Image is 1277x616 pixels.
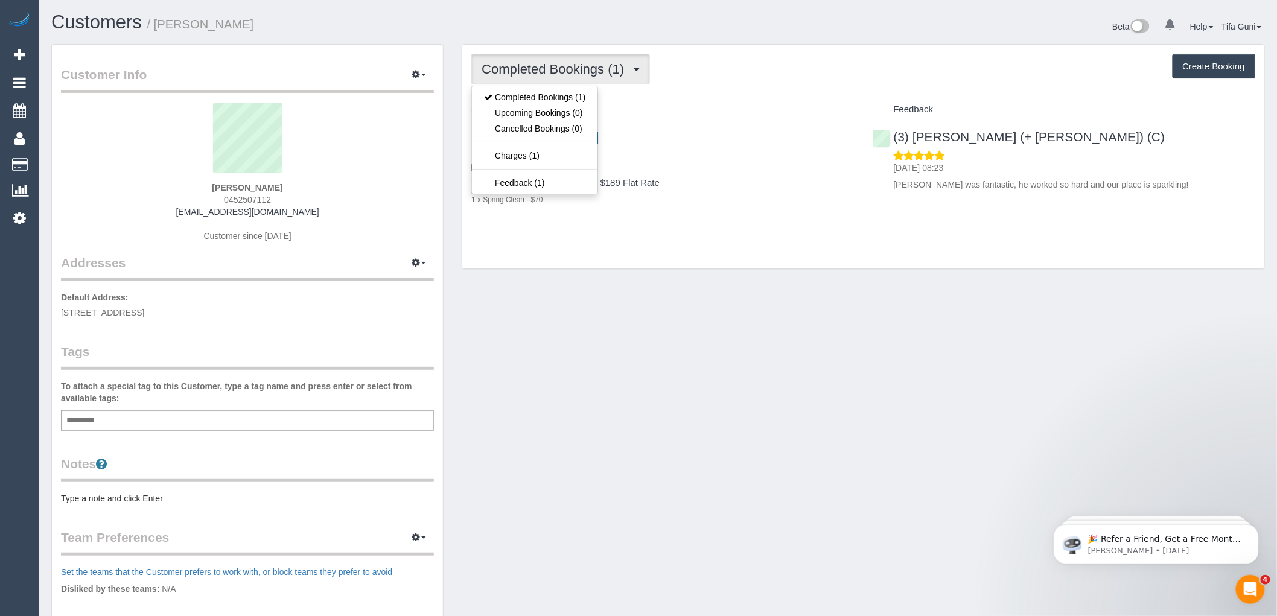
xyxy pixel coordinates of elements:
[471,195,543,204] small: 1 x Spring Clean - $70
[1130,19,1150,35] img: New interface
[472,105,597,121] a: Upcoming Bookings (0)
[61,455,434,482] legend: Notes
[204,231,291,241] span: Customer since [DATE]
[471,104,854,115] h4: Service
[894,179,1255,191] p: [PERSON_NAME] was fantastic, he worked so hard and our place is sparkling!
[472,89,597,105] a: Completed Bookings (1)
[873,130,1165,144] a: (3) [PERSON_NAME] (+ [PERSON_NAME]) (C)
[61,567,392,577] a: Set the teams that the Customer prefers to work with, or block teams they prefer to avoid
[1236,575,1265,604] iframe: Intercom live chat
[7,12,31,29] img: Automaid Logo
[51,11,142,33] a: Customers
[1190,22,1214,31] a: Help
[61,66,434,93] legend: Customer Info
[61,343,434,370] legend: Tags
[162,584,176,594] span: N/A
[61,308,144,317] span: [STREET_ADDRESS]
[472,121,597,136] a: Cancelled Bookings (0)
[894,162,1255,174] p: [DATE] 08:23
[61,583,159,595] label: Disliked by these teams:
[1173,54,1255,79] button: Create Booking
[212,183,282,192] strong: [PERSON_NAME]
[61,380,434,404] label: To attach a special tag to this Customer, type a tag name and press enter or select from availabl...
[147,17,254,31] small: / [PERSON_NAME]
[472,175,597,191] a: Feedback (1)
[1112,22,1150,31] a: Beta
[1222,22,1262,31] a: Tifa Guni
[471,178,854,188] h4: Two Bedroom Home Cleaning - $189 Flat Rate
[1036,499,1277,583] iframe: Intercom notifications message
[471,54,650,84] button: Completed Bookings (1)
[873,104,1255,115] h4: Feedback
[224,195,271,205] span: 0452507112
[61,492,434,504] pre: Type a note and click Enter
[471,161,854,173] p: One Time Cleaning
[482,62,630,77] span: Completed Bookings (1)
[1261,575,1270,585] span: 4
[61,291,129,303] label: Default Address:
[61,529,434,556] legend: Team Preferences
[176,207,319,217] a: [EMAIL_ADDRESS][DOMAIN_NAME]
[472,148,597,164] a: Charges (1)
